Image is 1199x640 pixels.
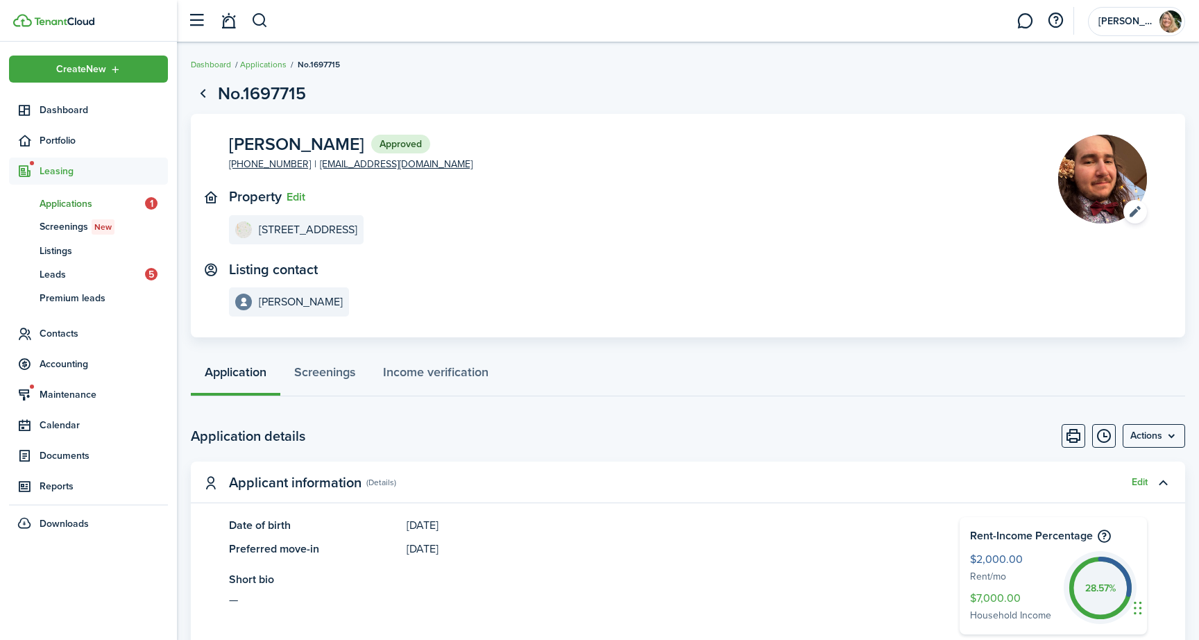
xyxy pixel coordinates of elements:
[215,3,241,39] a: Notifications
[970,551,1057,569] span: $2,000.00
[9,56,168,83] button: Open menu
[240,58,287,71] a: Applications
[40,326,168,341] span: Contacts
[229,475,362,491] panel-main-title: Applicant information
[366,476,396,489] panel-main-subtitle: (Details)
[320,157,473,171] a: [EMAIL_ADDRESS][DOMAIN_NAME]
[40,133,168,148] span: Portfolio
[1058,135,1147,224] button: Open menu
[40,479,168,494] span: Reports
[40,196,145,211] span: Applications
[94,221,112,233] span: New
[40,103,168,117] span: Dashboard
[235,221,252,238] img: 2211 E 66th Ave
[1159,10,1182,33] img: Pamela
[970,569,1057,585] span: Rent/mo
[9,286,168,310] a: Premium leads
[229,189,282,205] text-item: Property
[40,516,89,531] span: Downloads
[9,239,168,262] a: Listings
[298,58,340,71] span: No.1697715
[9,262,168,286] a: Leads5
[970,528,1137,544] h4: Rent-Income Percentage
[371,135,430,154] status: Approved
[369,355,502,396] a: Income verification
[1123,424,1185,448] button: Open menu
[40,291,168,305] span: Premium leads
[1134,587,1142,629] div: Drag
[1062,424,1085,448] button: Print
[40,164,168,178] span: Leasing
[1151,471,1175,494] button: Toggle accordion
[1123,424,1185,448] menu-btn: Actions
[9,96,168,124] a: Dashboard
[56,65,106,74] span: Create New
[1098,17,1154,26] span: Pamela
[40,244,168,258] span: Listings
[34,17,94,26] img: TenantCloud
[9,473,168,500] a: Reports
[1044,9,1067,33] button: Open resource center
[229,517,400,534] panel-main-title: Date of birth
[145,268,158,280] span: 5
[40,357,168,371] span: Accounting
[407,517,918,534] panel-main-description: [DATE]
[40,267,145,282] span: Leads
[407,541,918,557] panel-main-description: [DATE]
[191,82,214,106] a: Go back
[145,197,158,210] span: 1
[1132,477,1148,488] button: Edit
[40,387,168,402] span: Maintenance
[229,157,311,171] a: [PHONE_NUMBER]
[40,418,168,432] span: Calendar
[287,191,305,203] button: Edit
[259,224,357,236] e-details-info-title: [STREET_ADDRESS]
[183,8,210,34] button: Open sidebar
[1130,573,1199,640] iframe: Chat Widget
[280,355,369,396] a: Screenings
[1092,424,1116,448] button: Timeline
[229,262,318,278] text-item: Listing contact
[191,58,231,71] a: Dashboard
[40,219,168,235] span: Screenings
[9,192,168,215] a: Applications1
[1058,135,1147,224] img: Picture
[970,590,1057,608] span: $7,000.00
[40,448,168,463] span: Documents
[13,14,32,27] img: TenantCloud
[218,81,306,107] h1: No.1697715
[229,591,918,608] see-more: —
[229,571,918,588] panel-main-title: Short bio
[259,296,343,308] e-details-info-title: [PERSON_NAME]
[9,215,168,239] a: ScreeningsNew
[229,541,400,557] panel-main-title: Preferred move-in
[229,135,364,153] span: [PERSON_NAME]
[970,608,1057,624] span: Household Income
[251,9,269,33] button: Search
[191,426,305,446] h2: Application details
[1012,3,1038,39] a: Messaging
